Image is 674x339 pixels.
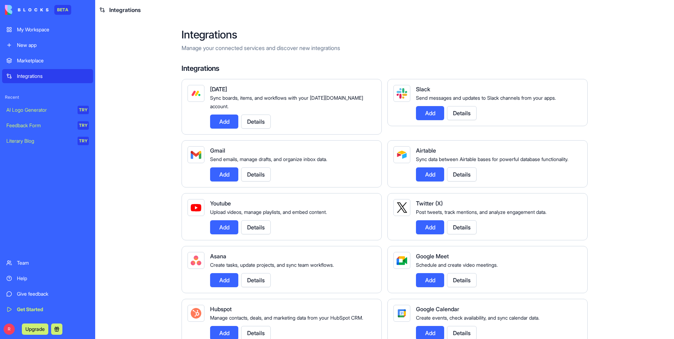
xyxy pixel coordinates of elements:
[210,200,231,207] span: Youtube
[17,26,89,33] div: My Workspace
[447,220,477,234] button: Details
[17,275,89,282] div: Help
[416,200,443,207] span: Twitter (X)
[416,220,444,234] button: Add
[6,106,73,113] div: AI Logo Generator
[2,23,93,37] a: My Workspace
[210,115,238,129] button: Add
[210,86,227,93] span: [DATE]
[210,220,238,234] button: Add
[416,253,449,260] span: Google Meet
[54,5,71,15] div: BETA
[210,95,363,109] span: Sync boards, items, and workflows with your [DATE][DOMAIN_NAME] account.
[210,262,334,268] span: Create tasks, update projects, and sync team workflows.
[210,156,327,162] span: Send emails, manage drafts, and organize inbox data.
[2,287,93,301] a: Give feedback
[416,315,539,321] span: Create events, check availability, and sync calendar data.
[17,73,89,80] div: Integrations
[78,121,89,130] div: TRY
[210,273,238,287] button: Add
[6,137,73,144] div: Literary Blog
[2,94,93,100] span: Recent
[447,167,477,181] button: Details
[241,273,271,287] button: Details
[78,106,89,114] div: TRY
[416,262,498,268] span: Schedule and create video meetings.
[210,209,327,215] span: Upload videos, manage playlists, and embed content.
[210,253,226,260] span: Asana
[416,209,546,215] span: Post tweets, track mentions, and analyze engagement data.
[416,167,444,181] button: Add
[2,118,93,132] a: Feedback FormTRY
[2,256,93,270] a: Team
[109,6,141,14] span: Integrations
[416,95,556,101] span: Send messages and updates to Slack channels from your apps.
[416,147,436,154] span: Airtable
[241,220,271,234] button: Details
[17,259,89,266] div: Team
[5,5,49,15] img: logo
[210,147,225,154] span: Gmail
[416,273,444,287] button: Add
[182,28,588,41] h2: Integrations
[6,122,73,129] div: Feedback Form
[416,156,568,162] span: Sync data between Airtable bases for powerful database functionality.
[210,315,363,321] span: Manage contacts, deals, and marketing data from your HubSpot CRM.
[416,106,444,120] button: Add
[210,306,232,313] span: Hubspot
[2,69,93,83] a: Integrations
[4,323,15,335] span: R
[2,302,93,316] a: Get Started
[416,86,430,93] span: Slack
[210,167,238,181] button: Add
[17,306,89,313] div: Get Started
[2,271,93,285] a: Help
[5,5,71,15] a: BETA
[447,106,477,120] button: Details
[17,57,89,64] div: Marketplace
[22,325,48,332] a: Upgrade
[2,38,93,52] a: New app
[2,103,93,117] a: AI Logo GeneratorTRY
[17,290,89,297] div: Give feedback
[22,323,48,335] button: Upgrade
[447,273,477,287] button: Details
[78,137,89,145] div: TRY
[182,44,588,52] p: Manage your connected services and discover new integrations
[241,115,271,129] button: Details
[2,134,93,148] a: Literary BlogTRY
[17,42,89,49] div: New app
[2,54,93,68] a: Marketplace
[241,167,271,181] button: Details
[182,63,588,73] h4: Integrations
[416,306,459,313] span: Google Calendar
